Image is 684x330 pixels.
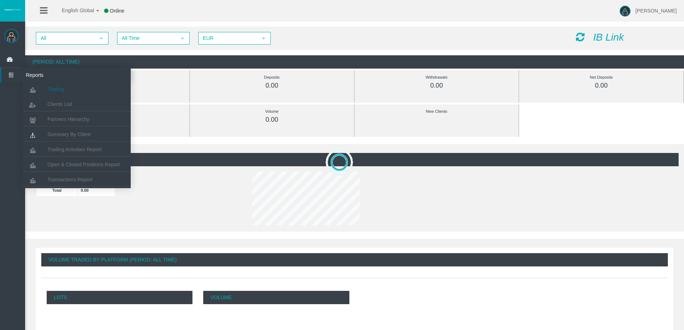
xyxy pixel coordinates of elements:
span: [PERSON_NAME] [636,8,677,14]
span: Trading [47,86,64,92]
p: Lots [47,291,192,304]
a: Summary By Client [23,128,131,141]
span: Open & Closed Positions Report [47,162,120,167]
span: EUR [199,33,257,44]
a: Partners Hierarchy [23,113,131,126]
span: select [180,36,185,41]
div: Volume [206,107,338,116]
img: user-image [620,6,631,17]
div: Volume Traded By Platform (Period: All Time) [41,253,668,266]
span: Clients List [47,101,72,107]
div: Withdrawals [371,73,503,82]
a: Trading [23,83,131,96]
span: Summary By Client [47,131,90,137]
div: 0.00 [371,82,503,90]
span: Reports [20,68,91,83]
span: Transactions Report [47,177,93,182]
img: logo.svg [4,8,22,11]
span: All Time [118,33,176,44]
div: Deposits [206,73,338,82]
p: Volume [203,291,349,304]
span: English Global [52,8,94,13]
a: Clients List [23,98,131,111]
span: Partners Hierarchy [47,116,89,122]
span: select [98,36,104,41]
span: Online [110,8,124,14]
span: All [37,33,95,44]
td: Total [36,184,78,196]
a: Trading Activities Report [23,143,131,156]
i: Reload Dashboard [576,32,585,42]
div: Net Deposits [535,73,667,82]
div: 0.00 [206,116,338,124]
div: New Clients [371,107,503,116]
div: 0.00 [535,82,667,90]
div: 0.00 [206,82,338,90]
span: select [261,36,266,41]
span: Trading Activities Report [47,147,102,152]
a: Open & Closed Positions Report [23,158,131,171]
td: 0.00 [78,184,115,196]
div: (Period: All Time) [25,55,684,69]
a: Transactions Report [23,173,131,186]
a: Reports [1,68,131,83]
i: IB Link [593,32,624,43]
